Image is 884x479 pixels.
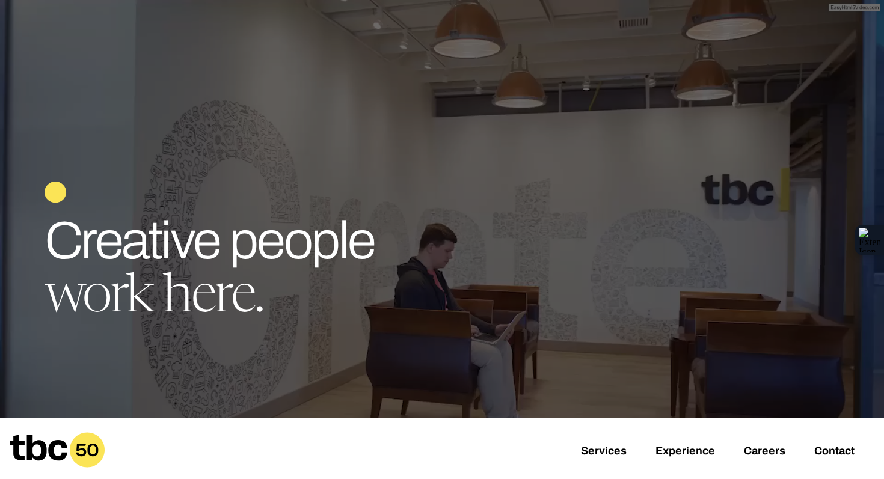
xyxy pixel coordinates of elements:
span: work here. [45,272,264,325]
a: Careers [744,445,785,459]
a: Home [10,459,105,472]
img: Extension Icon [859,228,880,252]
a: Experience [655,445,715,459]
a: Services [581,445,627,459]
a: Contact [814,445,855,459]
span: Creative people [45,212,375,269]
